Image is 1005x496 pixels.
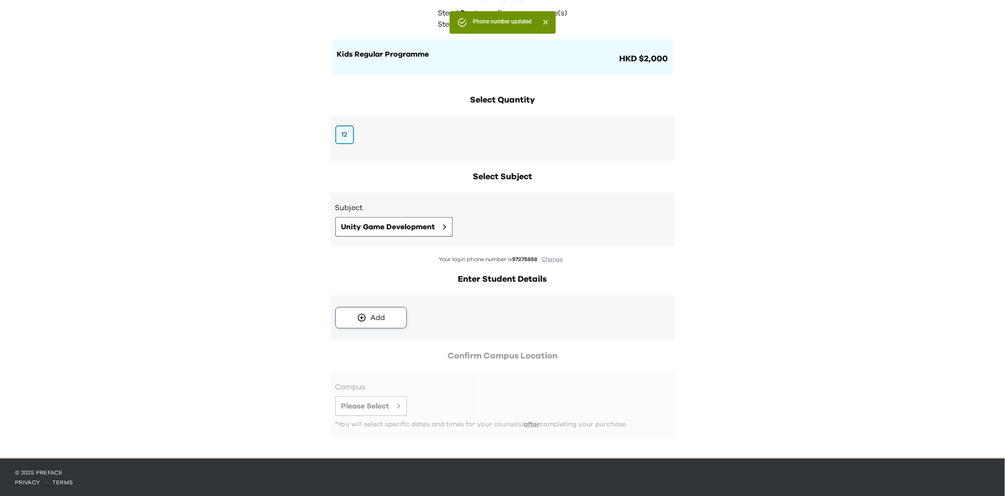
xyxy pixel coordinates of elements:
[539,16,552,29] button: Close
[461,9,475,17] span: Pay
[438,7,573,19] p: Step 1: to confirm your course(s)
[15,469,990,476] p: © 2025 Preface
[335,202,670,213] h3: Subject
[52,480,73,485] a: terms
[331,170,675,183] h2: Select Subject
[335,307,407,328] button: Add
[473,14,532,31] div: Phone number updated
[337,49,618,60] h1: Kids Regular Programme
[370,312,385,323] div: Add
[335,217,453,237] button: Unity Game Development
[341,221,435,233] span: Unity Game Development
[335,125,354,144] button: 12
[331,94,675,107] h2: Select Quantity
[331,350,675,363] h2: Confirm Campus Location
[539,255,566,263] button: Change
[438,19,573,30] p: Step 2: your sessions
[618,52,668,66] span: HKD $2,000
[331,273,675,286] h2: Enter Student Details
[513,256,538,262] span: 97275858
[40,480,52,485] span: ·
[15,480,40,485] a: privacy
[331,255,675,263] p: Your login phone number is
